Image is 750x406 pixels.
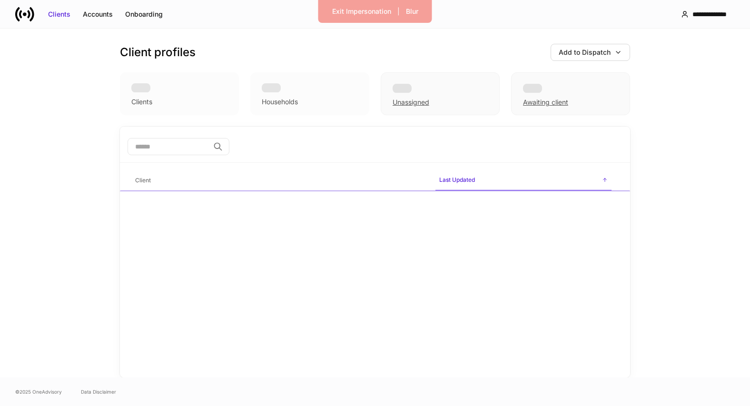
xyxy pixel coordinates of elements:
[381,72,500,115] div: Unassigned
[523,98,568,107] div: Awaiting client
[400,4,424,19] button: Blur
[393,98,429,107] div: Unassigned
[135,176,151,185] h6: Client
[42,7,77,22] button: Clients
[551,44,630,61] button: Add to Dispatch
[559,48,611,57] div: Add to Dispatch
[81,388,116,396] a: Data Disclaimer
[15,388,62,396] span: © 2025 OneAdvisory
[435,170,612,191] span: Last Updated
[77,7,119,22] button: Accounts
[125,10,163,19] div: Onboarding
[119,7,169,22] button: Onboarding
[131,171,428,190] span: Client
[131,97,152,107] div: Clients
[332,7,391,16] div: Exit Impersonation
[120,45,196,60] h3: Client profiles
[48,10,70,19] div: Clients
[326,4,397,19] button: Exit Impersonation
[406,7,418,16] div: Blur
[83,10,113,19] div: Accounts
[511,72,630,115] div: Awaiting client
[262,97,298,107] div: Households
[439,175,475,184] h6: Last Updated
